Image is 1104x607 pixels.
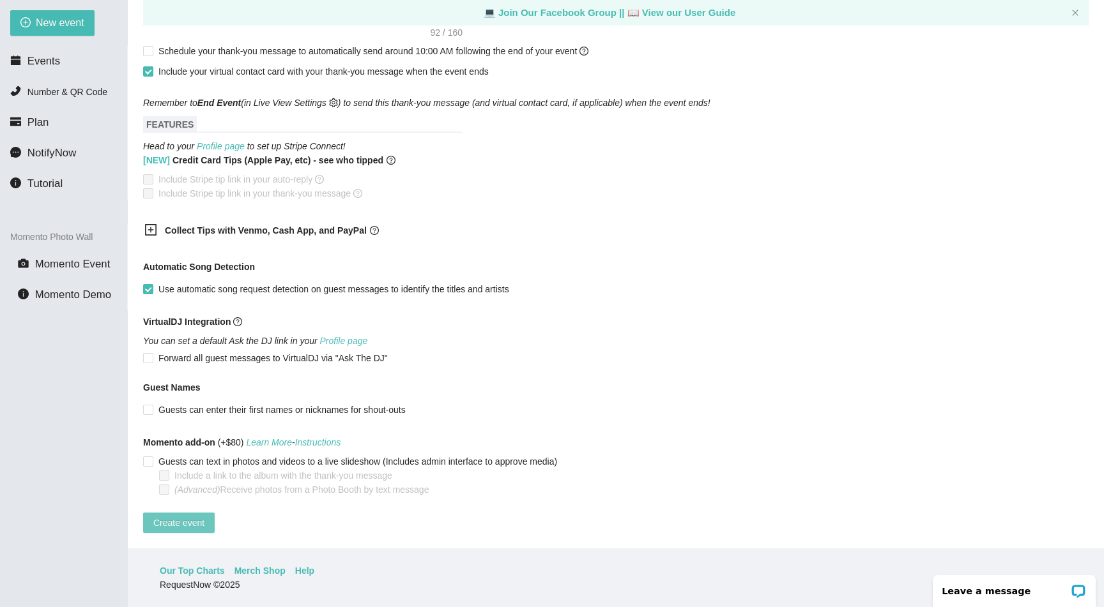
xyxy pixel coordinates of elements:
span: (+$80) [143,435,341,449]
b: VirtualDJ Integration [143,317,231,327]
span: Momento Demo [35,289,111,301]
a: Help [295,564,314,578]
span: info-circle [18,289,29,299]
i: - [246,437,341,447]
span: Momento Event [35,258,111,270]
i: Remember to (in Live View Settings ) to send this thank-you message (and virtual contact card, if... [143,98,710,108]
span: Forward all guest messages to VirtualDJ via "Ask The DJ" [153,351,393,365]
a: Learn More [246,437,292,447]
span: message [10,147,21,158]
b: Collect Tips with Venmo, Cash App, and PayPal [165,225,367,236]
button: Create event [143,513,215,533]
div: Keywords by Traffic [141,75,215,84]
b: Momento add-on [143,437,215,447]
span: Include your virtual contact card with your thank-you message when the event ends [158,66,489,77]
span: NotifyNow [27,147,76,159]
span: Guests can enter their first names or nicknames for shout-outs [153,403,411,417]
span: Schedule your thank-you message to automatically send around 10:00 AM following the end of your e... [158,46,588,56]
a: laptop Join Our Facebook Group || [484,7,627,18]
span: question-circle [353,189,362,198]
div: Domain: [DOMAIN_NAME] [33,33,141,43]
div: Domain Overview [49,75,114,84]
div: Collect Tips with Venmo, Cash App, and PayPalquestion-circle [134,216,454,247]
span: plus-circle [20,17,31,29]
span: question-circle [387,153,395,167]
span: laptop [627,7,640,18]
span: Plan [27,116,49,128]
span: New event [36,15,84,31]
img: website_grey.svg [20,33,31,43]
b: Guest Names [143,382,200,393]
span: plus-square [144,223,157,236]
a: Profile page [320,336,368,346]
a: laptop View our User Guide [627,7,736,18]
img: tab_domain_overview_orange.svg [34,74,45,84]
iframe: LiveChat chat widget [924,567,1104,607]
span: Use automatic song request detection on guest messages to identify the titles and artists [153,282,514,296]
a: Our Top Charts [160,564,225,578]
span: question-circle [233,317,242,326]
span: question-circle [370,226,379,235]
i: (Advanced) [174,484,220,495]
span: [NEW] [143,155,170,165]
b: Automatic Song Detection [143,260,255,274]
span: Tutorial [27,177,63,190]
a: Profile page [197,141,245,151]
div: RequestNow © 2025 [160,578,1069,592]
img: tab_keywords_by_traffic_grey.svg [127,74,137,84]
span: Receive photos from a Photo Booth by text message [169,483,434,497]
span: Create event [153,516,204,530]
button: close [1071,9,1079,17]
img: logo_orange.svg [20,20,31,31]
span: phone [10,86,21,96]
span: Number & QR Code [27,87,107,97]
span: camera [18,258,29,269]
span: calendar [10,55,21,66]
span: FEATURES [143,116,197,133]
a: Instructions [295,437,341,447]
span: credit-card [10,116,21,127]
span: Include Stripe tip link in your thank-you message [153,186,367,200]
b: End Event [197,98,241,108]
span: question-circle [315,175,324,184]
span: Events [27,55,60,67]
i: Head to your to set up Stripe Connect! [143,141,346,151]
span: Include Stripe tip link in your auto-reply [153,172,329,186]
i: You can set a default Ask the DJ link in your [143,336,367,346]
span: setting [329,98,338,107]
span: info-circle [10,177,21,188]
a: Merch Shop [234,564,286,578]
span: Guests can text in photos and videos to a live slideshow (Includes admin interface to approve media) [153,454,562,468]
span: Include a link to the album with the thank-you message [169,468,397,483]
span: question-circle [579,47,588,56]
div: v 4.0.25 [36,20,63,31]
b: Credit Card Tips (Apple Pay, etc) - see who tipped [143,153,383,167]
button: plus-circleNew event [10,10,95,36]
span: laptop [484,7,496,18]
